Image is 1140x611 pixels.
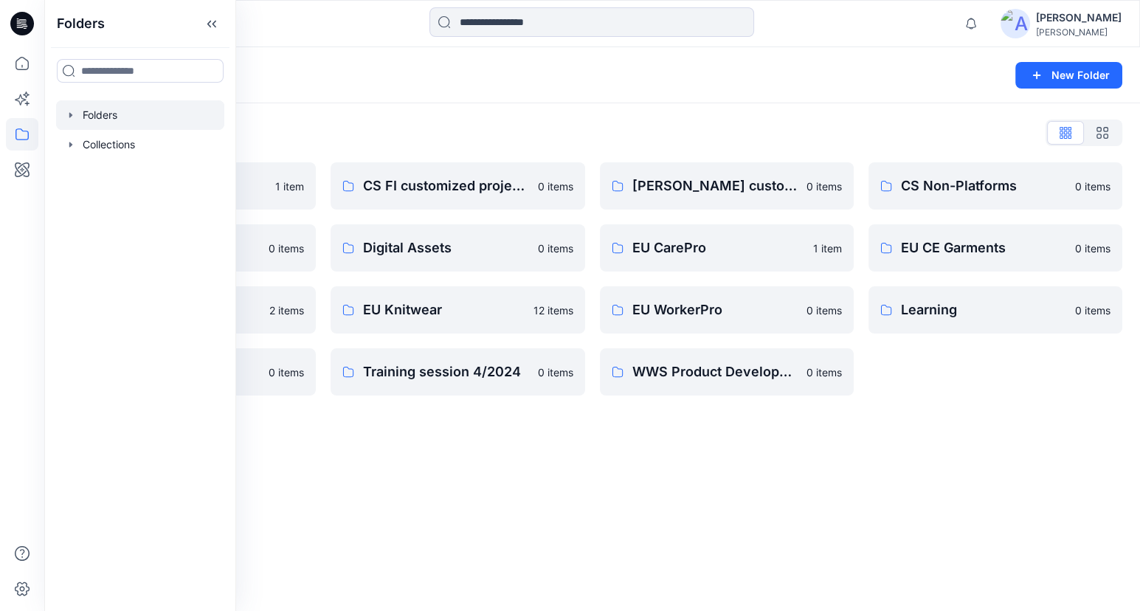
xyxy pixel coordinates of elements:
[533,303,573,318] p: 12 items
[1075,241,1110,256] p: 0 items
[538,179,573,194] p: 0 items
[600,286,854,334] a: EU WorkerPro0 items
[363,300,524,320] p: EU Knitwear
[600,348,854,396] a: WWS Product Development0 items
[1036,27,1122,38] div: [PERSON_NAME]
[901,300,1066,320] p: Learning
[600,224,854,272] a: EU CarePro1 item
[806,303,842,318] p: 0 items
[1075,303,1110,318] p: 0 items
[901,238,1066,258] p: EU CE Garments
[331,224,584,272] a: Digital Assets0 items
[275,179,304,194] p: 1 item
[538,241,573,256] p: 0 items
[331,162,584,210] a: CS FI customized projects0 items
[901,176,1066,196] p: CS Non-Platforms
[1036,9,1122,27] div: [PERSON_NAME]
[813,241,842,256] p: 1 item
[538,365,573,380] p: 0 items
[1075,179,1110,194] p: 0 items
[868,162,1122,210] a: CS Non-Platforms0 items
[600,162,854,210] a: [PERSON_NAME] customized projects0 items
[632,238,804,258] p: EU CarePro
[269,241,304,256] p: 0 items
[269,303,304,318] p: 2 items
[331,286,584,334] a: EU Knitwear12 items
[1015,62,1122,89] button: New Folder
[632,176,798,196] p: [PERSON_NAME] customized projects
[363,176,528,196] p: CS FI customized projects
[363,238,528,258] p: Digital Assets
[868,224,1122,272] a: EU CE Garments0 items
[632,362,798,382] p: WWS Product Development
[632,300,798,320] p: EU WorkerPro
[363,362,528,382] p: Training session 4/2024
[1001,9,1030,38] img: avatar
[806,365,842,380] p: 0 items
[269,365,304,380] p: 0 items
[331,348,584,396] a: Training session 4/20240 items
[868,286,1122,334] a: Learning0 items
[806,179,842,194] p: 0 items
